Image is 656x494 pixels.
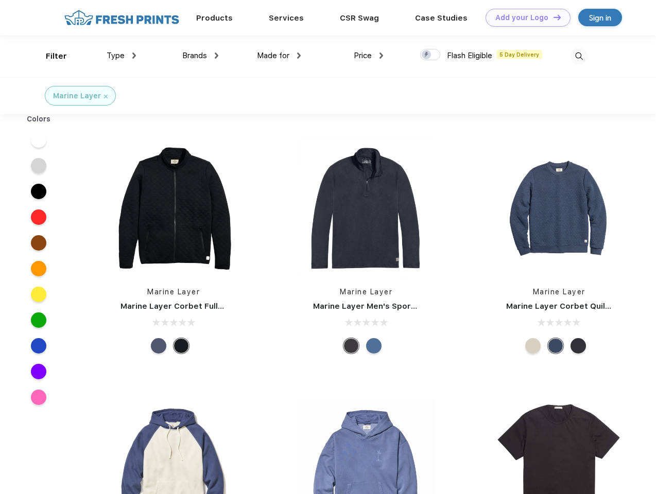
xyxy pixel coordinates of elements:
img: DT [554,14,561,20]
div: Add your Logo [495,13,548,22]
a: Products [196,13,233,23]
div: Filter [46,50,67,62]
span: Flash Eligible [447,51,492,60]
img: func=resize&h=266 [491,139,628,276]
img: fo%20logo%202.webp [61,9,182,27]
a: Services [269,13,304,23]
div: Marine Layer [53,91,101,101]
img: dropdown.png [379,52,383,59]
img: func=resize&h=266 [105,139,242,276]
div: Navy [151,338,166,354]
a: Marine Layer Men's Sport Quarter Zip [313,302,462,311]
div: Charcoal [571,338,586,354]
img: desktop_search.svg [571,48,588,65]
span: 5 Day Delivery [496,50,542,59]
a: Marine Layer [340,288,392,296]
img: dropdown.png [132,52,136,59]
div: Deep Denim [366,338,382,354]
a: Marine Layer [147,288,200,296]
div: Navy Heather [548,338,563,354]
div: Oat Heather [525,338,541,354]
img: dropdown.png [297,52,301,59]
a: CSR Swag [340,13,379,23]
span: Brands [182,51,207,60]
img: filter_cancel.svg [104,95,108,98]
span: Type [107,51,125,60]
div: Sign in [589,12,611,24]
a: Marine Layer Corbet Full-Zip Jacket [120,302,263,311]
span: Price [354,51,372,60]
div: Colors [19,114,59,125]
img: dropdown.png [215,52,218,59]
div: Charcoal [343,338,359,354]
div: Black [174,338,189,354]
span: Made for [257,51,289,60]
a: Marine Layer [533,288,585,296]
img: func=resize&h=266 [298,139,435,276]
a: Sign in [578,9,622,26]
